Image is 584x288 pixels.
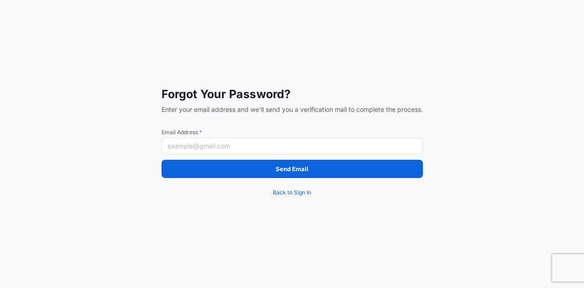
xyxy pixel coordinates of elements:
[162,183,423,202] a: Back to Sign In
[162,87,423,101] span: Forgot Your Password?
[162,105,423,114] span: Enter your email address and we'll send you a verification mail to complete the process.
[162,129,423,136] span: Email Address
[276,164,308,173] p: Send Email
[162,160,423,178] button: Send Email
[273,188,311,197] span: Back to Sign In
[162,138,423,154] input: example@gmail.com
